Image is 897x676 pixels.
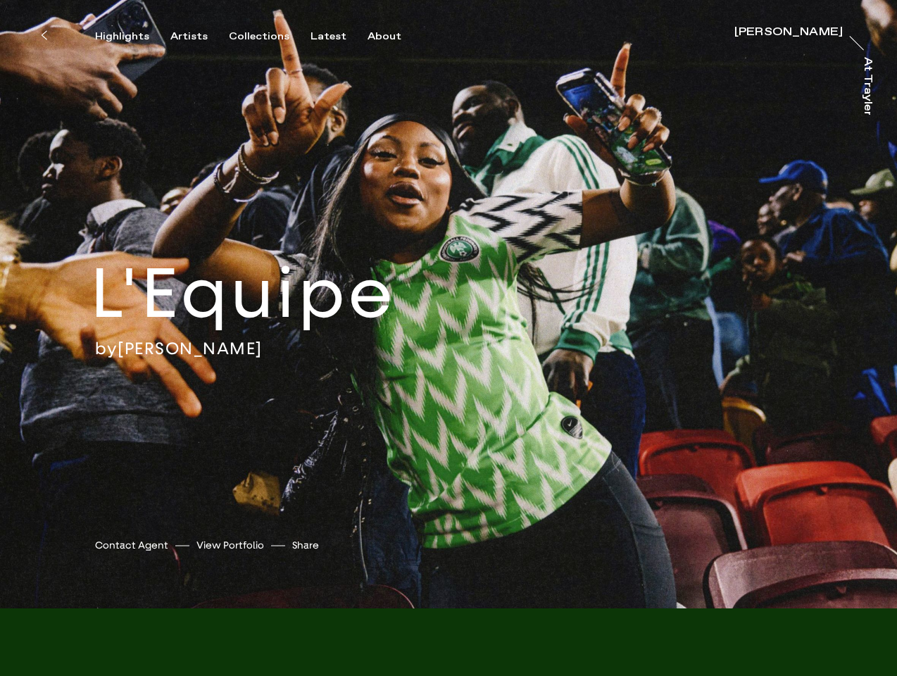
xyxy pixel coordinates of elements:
button: Collections [229,30,310,43]
a: At Trayler [859,57,873,115]
h2: L'Equipe [91,250,491,338]
button: Share [292,536,319,555]
div: At Trayler [862,57,873,117]
div: Highlights [95,30,149,43]
a: [PERSON_NAME] [734,27,843,41]
a: Contact Agent [95,538,168,553]
div: Artists [170,30,208,43]
div: Latest [310,30,346,43]
button: Artists [170,30,229,43]
button: About [368,30,422,43]
button: Highlights [95,30,170,43]
a: View Portfolio [196,538,264,553]
div: Collections [229,30,289,43]
div: About [368,30,401,43]
button: Latest [310,30,368,43]
span: by [95,338,118,359]
a: [PERSON_NAME] [118,338,263,359]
